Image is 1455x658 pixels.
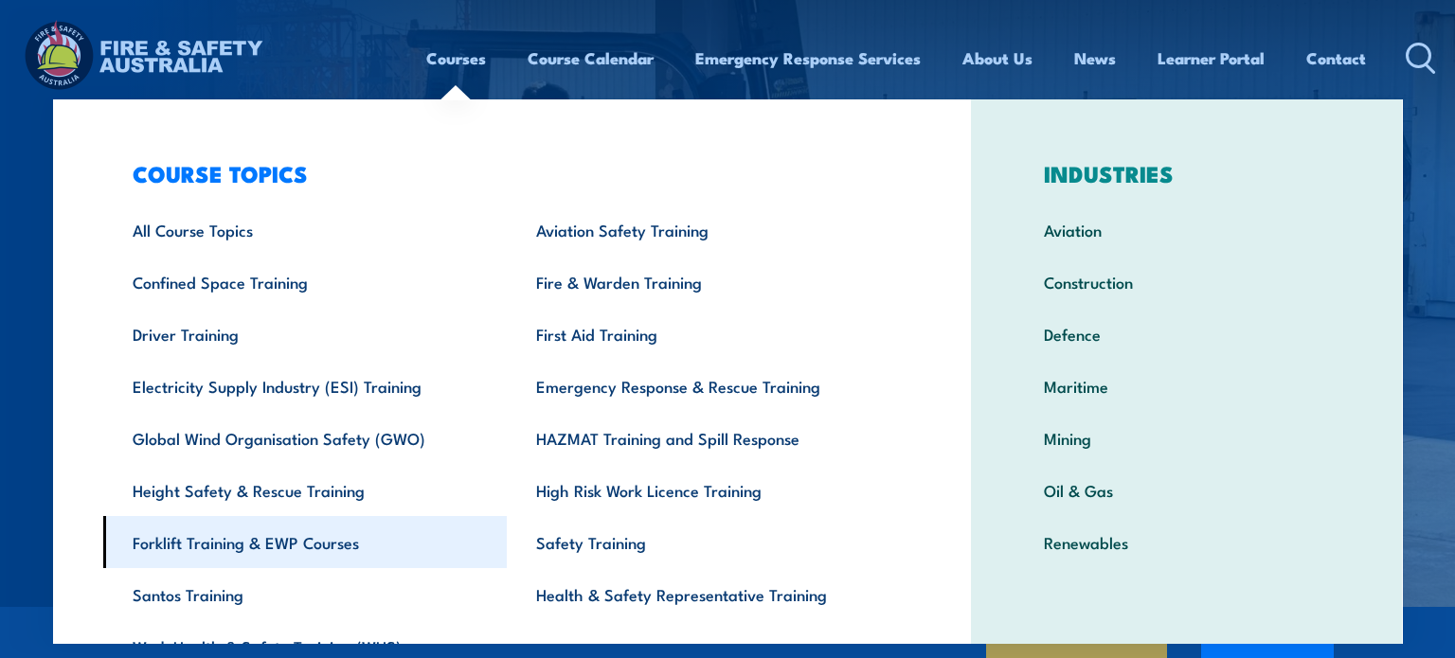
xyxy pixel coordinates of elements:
a: Maritime [1015,360,1358,412]
a: Course Calendar [528,33,654,83]
a: Mining [1015,412,1358,464]
a: About Us [962,33,1033,83]
a: Construction [1015,256,1358,308]
a: Contact [1306,33,1366,83]
a: Driver Training [103,308,508,360]
a: Renewables [1015,516,1358,568]
a: Height Safety & Rescue Training [103,464,508,516]
a: High Risk Work Licence Training [507,464,911,516]
a: Santos Training [103,568,508,620]
a: Electricity Supply Industry (ESI) Training [103,360,508,412]
a: Aviation Safety Training [507,204,911,256]
a: Emergency Response & Rescue Training [507,360,911,412]
a: Global Wind Organisation Safety (GWO) [103,412,508,464]
a: Aviation [1015,204,1358,256]
a: Health & Safety Representative Training [507,568,911,620]
a: All Course Topics [103,204,508,256]
a: HAZMAT Training and Spill Response [507,412,911,464]
a: Learner Portal [1158,33,1265,83]
a: Defence [1015,308,1358,360]
a: Emergency Response Services [695,33,921,83]
a: Oil & Gas [1015,464,1358,516]
a: Forklift Training & EWP Courses [103,516,508,568]
a: Fire & Warden Training [507,256,911,308]
a: Safety Training [507,516,911,568]
h3: INDUSTRIES [1015,160,1358,187]
a: Confined Space Training [103,256,508,308]
a: Courses [426,33,486,83]
h3: COURSE TOPICS [103,160,912,187]
a: News [1074,33,1116,83]
a: First Aid Training [507,308,911,360]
